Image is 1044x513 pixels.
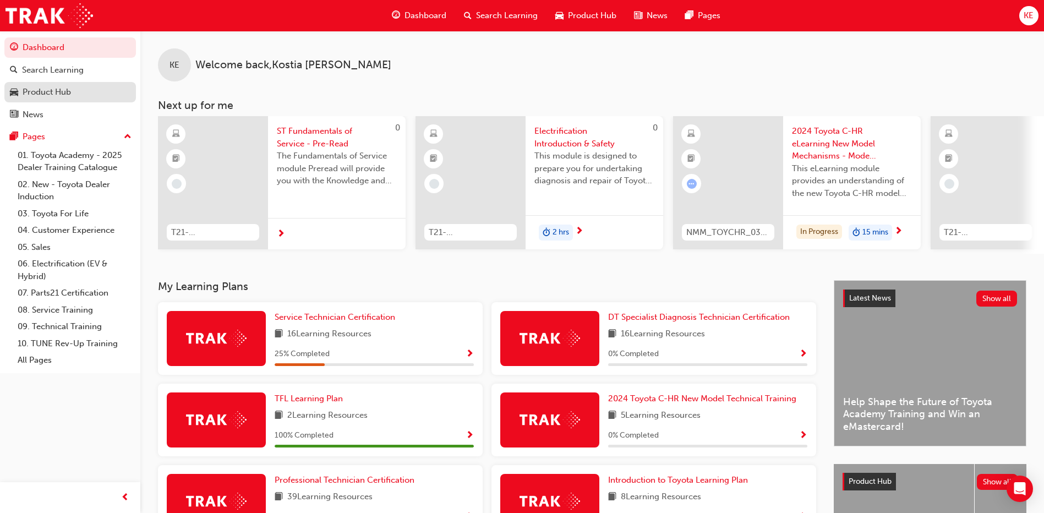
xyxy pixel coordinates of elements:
span: KE [1024,9,1034,22]
span: ST Fundamentals of Service - Pre-Read [277,125,397,150]
span: 15 mins [862,226,888,239]
a: guage-iconDashboard [383,4,455,27]
div: Product Hub [23,86,71,99]
span: prev-icon [121,491,129,505]
a: 10. TUNE Rev-Up Training [13,335,136,352]
button: DashboardSearch LearningProduct HubNews [4,35,136,127]
span: 39 Learning Resources [287,490,373,504]
span: Product Hub [568,9,616,22]
h3: My Learning Plans [158,280,816,293]
button: Pages [4,127,136,147]
span: 16 Learning Resources [621,328,705,341]
span: Show Progress [799,350,807,359]
img: Trak [520,493,580,510]
span: DT Specialist Diagnosis Technician Certification [608,312,790,322]
span: guage-icon [392,9,400,23]
a: 0T21-FOD_HVIS_PREREQElectrification Introduction & SafetyThis module is designed to prepare you f... [416,116,663,249]
span: search-icon [464,9,472,23]
span: 0 [653,123,658,133]
div: In Progress [796,225,842,239]
a: TFL Learning Plan [275,392,347,405]
a: News [4,105,136,125]
span: Show Progress [466,350,474,359]
span: Search Learning [476,9,538,22]
span: book-icon [275,328,283,341]
span: learningResourceType_ELEARNING-icon [945,127,953,141]
span: up-icon [124,130,132,144]
span: guage-icon [10,43,18,53]
span: 25 % Completed [275,348,330,361]
span: learningRecordVerb_ATTEMPT-icon [687,179,697,189]
span: book-icon [275,409,283,423]
span: Dashboard [405,9,446,22]
span: Professional Technician Certification [275,475,414,485]
span: 0 % Completed [608,429,659,442]
span: book-icon [608,328,616,341]
span: Product Hub [849,477,892,486]
a: Latest NewsShow allHelp Shape the Future of Toyota Academy Training and Win an eMastercard! [834,280,1026,446]
span: 2 hrs [553,226,569,239]
span: Welcome back , Kostia [PERSON_NAME] [195,59,391,72]
span: 0 % Completed [608,348,659,361]
a: 08. Service Training [13,302,136,319]
button: Show Progress [466,429,474,443]
a: Latest NewsShow all [843,290,1017,307]
img: Trak [6,3,93,28]
span: Latest News [849,293,891,303]
a: 02. New - Toyota Dealer Induction [13,176,136,205]
a: All Pages [13,352,136,369]
span: next-icon [894,227,903,237]
span: 5 Learning Resources [621,409,701,423]
span: pages-icon [685,9,693,23]
span: duration-icon [852,226,860,240]
img: Trak [186,493,247,510]
span: 2 Learning Resources [287,409,368,423]
div: News [23,108,43,121]
a: car-iconProduct Hub [546,4,625,27]
a: Product Hub [4,82,136,102]
img: Trak [520,411,580,428]
span: learningResourceType_ELEARNING-icon [172,127,180,141]
span: Electrification Introduction & Safety [534,125,654,150]
span: booktick-icon [945,152,953,166]
div: Pages [23,130,45,143]
span: car-icon [555,9,564,23]
a: Service Technician Certification [275,311,400,324]
span: T21-STFOS_PRE_READ [171,226,255,239]
span: 8 Learning Resources [621,490,701,504]
span: T21-PTFOR_PRE_READ [944,226,1027,239]
a: 0T21-STFOS_PRE_READST Fundamentals of Service - Pre-ReadThe Fundamentals of Service module Prerea... [158,116,406,249]
span: Pages [698,9,720,22]
a: Search Learning [4,60,136,80]
span: 2024 Toyota C-HR New Model Technical Training [608,394,796,403]
a: 04. Customer Experience [13,222,136,239]
span: learningResourceType_ELEARNING-icon [687,127,695,141]
button: Show all [977,474,1018,490]
button: KE [1019,6,1038,25]
span: KE [170,59,179,72]
span: Show Progress [799,431,807,441]
a: Dashboard [4,37,136,58]
span: 0 [395,123,400,133]
a: 2024 Toyota C-HR New Model Technical Training [608,392,801,405]
span: T21-FOD_HVIS_PREREQ [429,226,512,239]
span: book-icon [608,409,616,423]
button: Show Progress [466,347,474,361]
a: search-iconSearch Learning [455,4,546,27]
span: Help Shape the Future of Toyota Academy Training and Win an eMastercard! [843,396,1017,433]
span: 2024 Toyota C-HR eLearning New Model Mechanisms - Model Outline (Module 1) [792,125,912,162]
span: search-icon [10,66,18,75]
a: 05. Sales [13,239,136,256]
a: pages-iconPages [676,4,729,27]
span: book-icon [275,490,283,504]
span: This module is designed to prepare you for undertaking diagnosis and repair of Toyota & Lexus Ele... [534,150,654,187]
span: next-icon [277,230,285,239]
span: book-icon [608,490,616,504]
h3: Next up for me [140,99,1044,112]
span: Service Technician Certification [275,312,395,322]
img: Trak [520,330,580,347]
span: pages-icon [10,132,18,142]
span: This eLearning module provides an understanding of the new Toyota C-HR model line-up and their Ka... [792,162,912,200]
div: Search Learning [22,64,84,77]
span: TFL Learning Plan [275,394,343,403]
